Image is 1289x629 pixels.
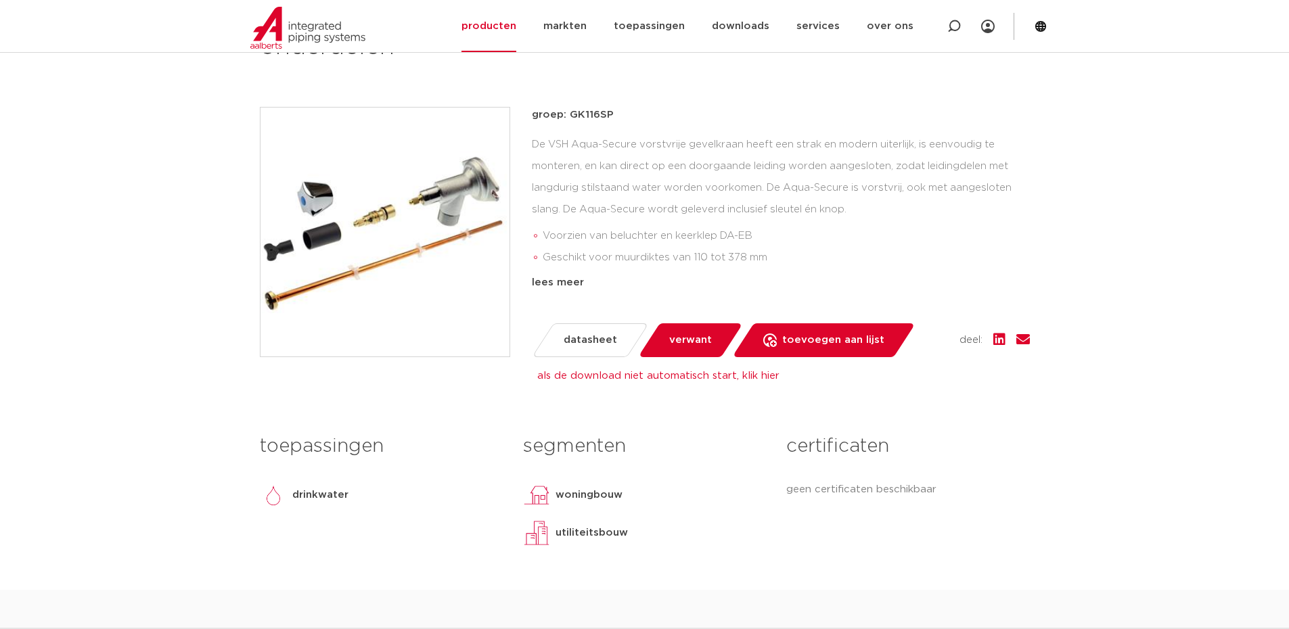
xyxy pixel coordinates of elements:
[669,329,712,351] span: verwant
[556,487,623,503] p: woningbouw
[523,482,550,509] img: woningbouw
[637,323,742,357] a: verwant
[543,225,1030,247] li: Voorzien van beluchter en keerklep DA-EB
[782,329,884,351] span: toevoegen aan lijst
[564,329,617,351] span: datasheet
[786,433,1029,460] h3: certificaten
[523,433,766,460] h3: segmenten
[523,519,550,546] img: utiliteitsbouw
[786,482,1029,498] p: geen certificaten beschikbaar
[532,275,1030,291] div: lees meer
[531,323,648,357] a: datasheet
[260,482,287,509] img: drinkwater
[260,433,503,460] h3: toepassingen
[532,107,1030,123] p: groep: GK116SP
[261,108,510,356] img: Product Image for VSH Aqua-Secure vorstvrije gevelkraan onderdelen
[543,247,1030,269] li: Geschikt voor muurdiktes van 110 tot 378 mm
[556,525,628,541] p: utiliteitsbouw
[292,487,348,503] p: drinkwater
[532,134,1030,269] div: De VSH Aqua-Secure vorstvrije gevelkraan heeft een strak en modern uiterlijk, is eenvoudig te mon...
[959,332,982,348] span: deel:
[981,11,995,41] div: my IPS
[537,371,779,381] a: als de download niet automatisch start, klik hier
